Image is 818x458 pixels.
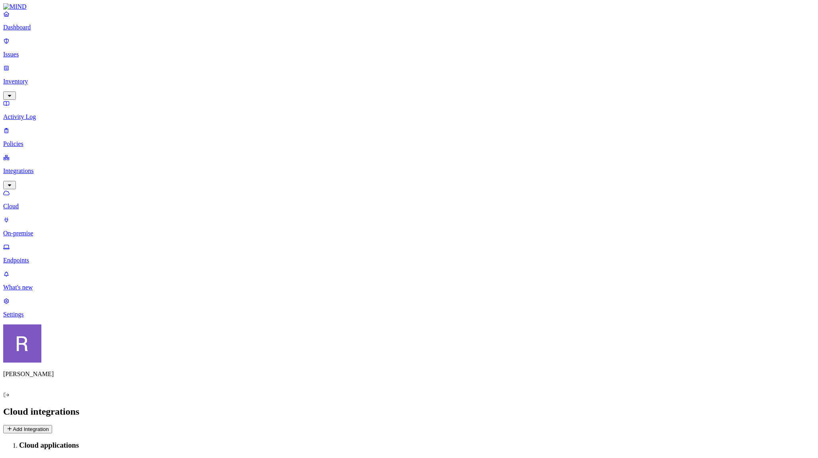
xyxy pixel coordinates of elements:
a: Activity Log [3,100,815,120]
img: MIND [3,3,27,10]
a: Endpoints [3,243,815,264]
p: Policies [3,140,815,147]
a: Cloud [3,189,815,210]
p: Inventory [3,78,815,85]
a: Integrations [3,154,815,188]
p: Dashboard [3,24,815,31]
a: Inventory [3,64,815,99]
a: Policies [3,127,815,147]
button: Add Integration [3,425,52,433]
p: Issues [3,51,815,58]
p: Cloud [3,203,815,210]
p: Integrations [3,167,815,175]
p: Endpoints [3,257,815,264]
a: What's new [3,270,815,291]
h3: Cloud applications [19,441,815,450]
h2: Cloud integrations [3,406,815,417]
p: Settings [3,311,815,318]
img: Rich Thompson [3,324,41,363]
a: Settings [3,297,815,318]
a: Issues [3,37,815,58]
p: On-premise [3,230,815,237]
p: [PERSON_NAME] [3,371,815,378]
p: What's new [3,284,815,291]
p: Activity Log [3,113,815,120]
a: Dashboard [3,10,815,31]
a: MIND [3,3,815,10]
a: On-premise [3,216,815,237]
